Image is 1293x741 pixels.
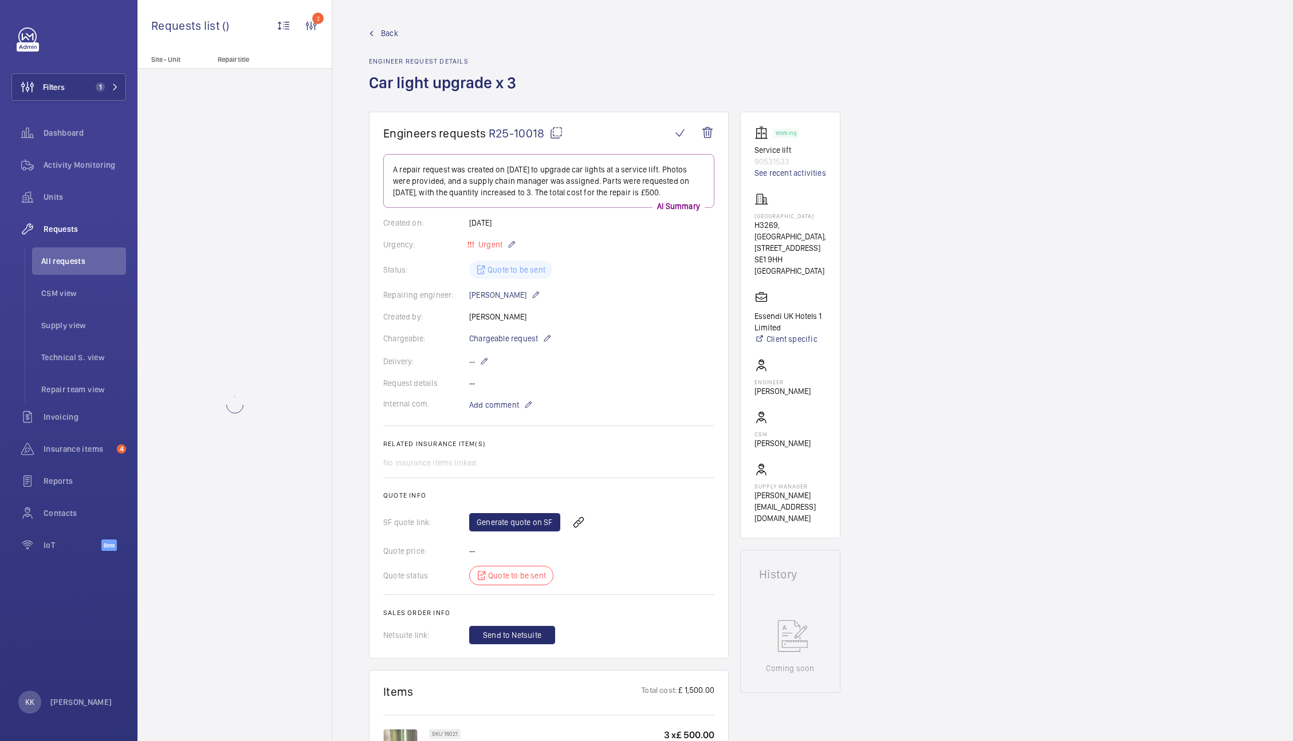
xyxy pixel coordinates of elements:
p: AI Summary [653,200,705,212]
span: R25-10018 [489,126,563,140]
p: £ 1,500.00 [677,684,714,699]
span: Units [44,191,126,203]
h2: Quote info [383,491,714,499]
p: -- [469,354,489,368]
span: Filters [43,81,65,93]
p: Engineer [754,379,811,385]
span: Insurance items [44,443,112,455]
p: Site - Unit [137,56,213,64]
p: [PERSON_NAME] [469,288,540,302]
span: Invoicing [44,411,126,423]
a: Generate quote on SF [469,513,560,531]
span: Repair team view [41,384,126,395]
h1: Car light upgrade x 3 [369,72,523,112]
p: SKU 16021 [432,732,458,736]
span: Technical S. view [41,352,126,363]
p: [GEOGRAPHIC_DATA] [754,212,826,219]
span: Engineers requests [383,126,486,140]
p: Essendi UK Hotels 1 Limited [754,310,826,333]
span: Requests list [151,18,222,33]
p: 3 x £ 500.00 [664,729,714,741]
h2: Engineer request details [369,57,523,65]
p: [PERSON_NAME] [754,385,811,397]
p: A repair request was created on [DATE] to upgrade car lights at a service lift. Photos were provi... [393,164,705,198]
p: KK [25,696,34,708]
p: [PERSON_NAME] [50,696,112,708]
p: [PERSON_NAME][EMAIL_ADDRESS][DOMAIN_NAME] [754,490,826,524]
p: 90531533 [754,156,826,167]
p: Coming soon [766,663,814,674]
span: 1 [96,82,105,92]
p: Supply manager [754,483,826,490]
h2: Sales order info [383,609,714,617]
span: Back [381,27,398,39]
h1: Items [383,684,414,699]
p: Service lift [754,144,826,156]
span: Beta [101,539,117,551]
p: H3269, [GEOGRAPHIC_DATA], [STREET_ADDRESS] [754,219,826,254]
span: Activity Monitoring [44,159,126,171]
span: Dashboard [44,127,126,139]
span: Send to Netsuite [483,629,541,641]
h2: Related insurance item(s) [383,440,714,448]
span: Requests [44,223,126,235]
p: Total cost: [641,684,677,699]
h1: History [759,569,822,580]
span: IoT [44,539,101,551]
p: SE1 9HH [GEOGRAPHIC_DATA] [754,254,826,277]
img: elevator.svg [754,126,773,140]
p: [PERSON_NAME] [754,437,811,449]
span: Add comment [469,399,519,411]
p: Repair title [218,56,293,64]
p: CSM [754,431,811,437]
span: Contacts [44,507,126,519]
span: 4 [117,444,126,454]
button: Send to Netsuite [469,626,555,644]
span: All requests [41,255,126,267]
a: See recent activities [754,167,826,179]
a: Client specific [754,333,826,345]
span: Supply view [41,320,126,331]
span: CSM view [41,287,126,299]
span: Urgent [476,240,502,249]
button: Filters1 [11,73,126,101]
p: Working [776,131,796,135]
span: Reports [44,475,126,487]
span: Chargeable request [469,333,538,344]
